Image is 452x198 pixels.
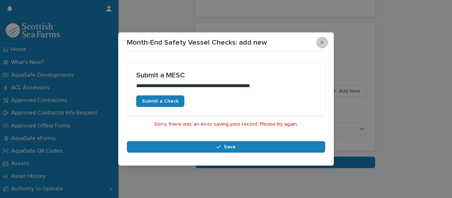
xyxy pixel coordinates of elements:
span: Save [224,144,236,149]
p: Month-End Safety Vessel Checks: add new [127,38,267,47]
p: Sorry, there was an error saving your record. Please try again. [128,121,324,127]
button: Save [127,141,325,153]
span: Submit a Check [142,99,179,104]
h2: Submit a MESC [136,71,316,80]
a: Submit a Check [136,95,184,107]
